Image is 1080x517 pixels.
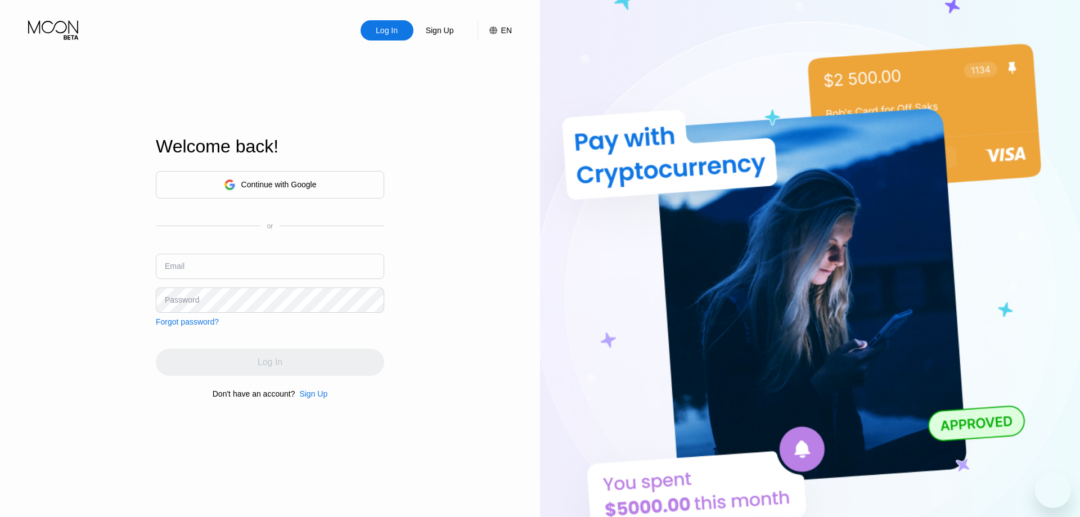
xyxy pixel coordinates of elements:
[213,389,295,398] div: Don't have an account?
[156,317,219,326] div: Forgot password?
[1035,472,1071,508] iframe: Button to launch messaging window
[501,26,512,35] div: EN
[267,222,273,230] div: or
[241,180,317,189] div: Continue with Google
[165,262,184,271] div: Email
[165,295,199,304] div: Password
[478,20,512,41] div: EN
[413,20,466,41] div: Sign Up
[299,389,327,398] div: Sign Up
[361,20,413,41] div: Log In
[156,136,384,157] div: Welcome back!
[295,389,327,398] div: Sign Up
[375,25,399,36] div: Log In
[156,171,384,199] div: Continue with Google
[425,25,455,36] div: Sign Up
